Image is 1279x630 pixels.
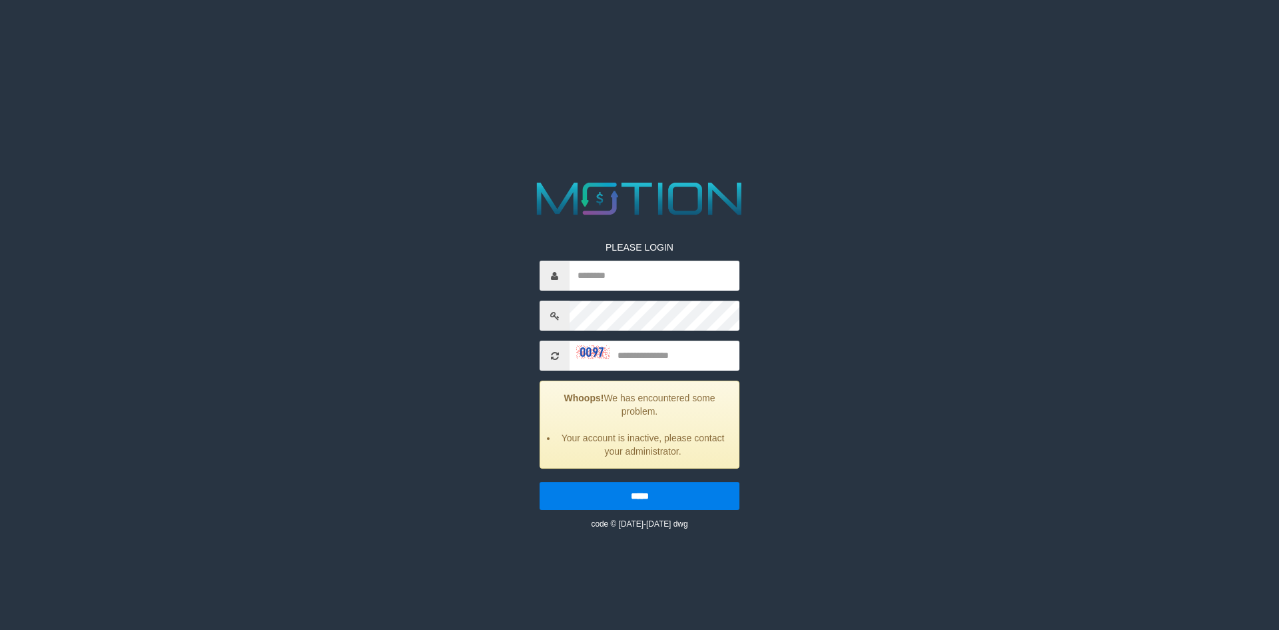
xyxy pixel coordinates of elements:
[540,241,739,254] p: PLEASE LOGIN
[591,519,687,529] small: code © [DATE]-[DATE] dwg
[540,381,739,469] div: We has encountered some problem.
[564,393,604,403] strong: Whoops!
[576,345,610,359] img: captcha
[557,431,729,458] li: Your account is inactive, please contact your administrator.
[528,177,751,221] img: MOTION_logo.png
